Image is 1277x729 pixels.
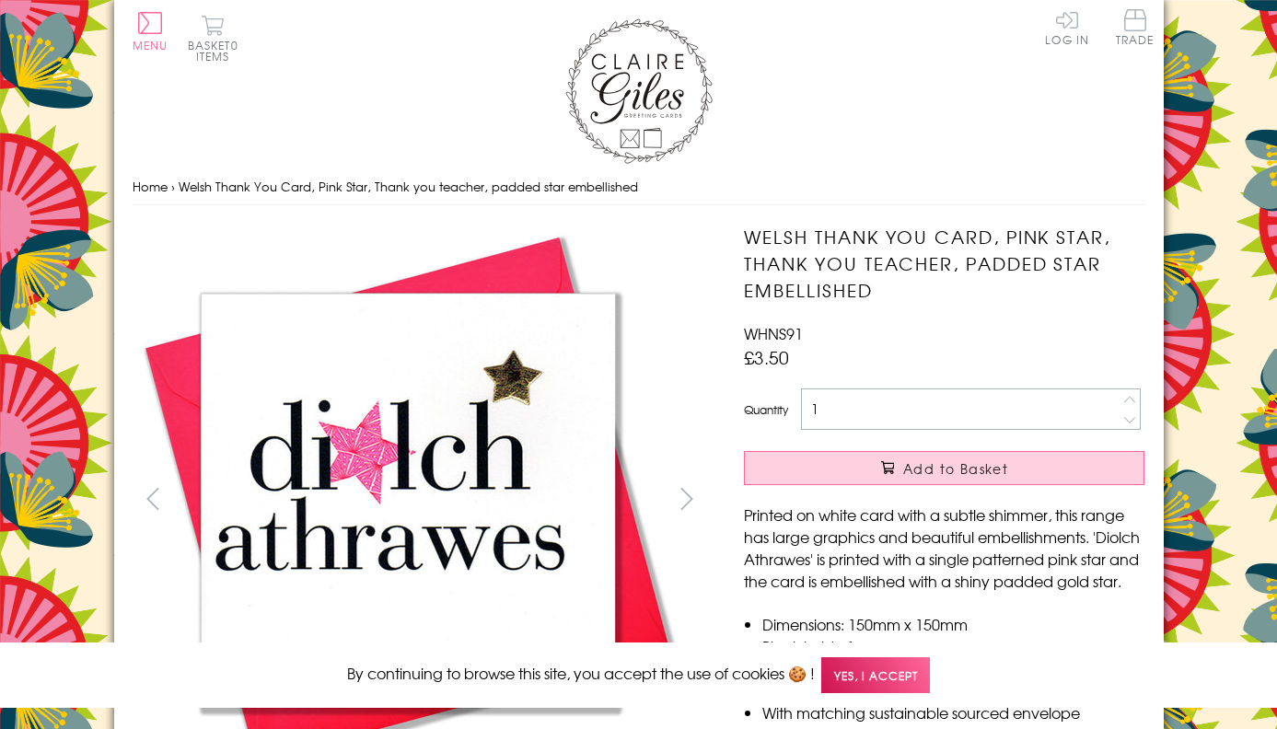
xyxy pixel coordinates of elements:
[903,459,1008,478] span: Add to Basket
[179,178,638,195] span: Welsh Thank You Card, Pink Star, Thank you teacher, padded star embellished
[744,322,803,344] span: WHNS91
[133,37,168,53] span: Menu
[133,168,1145,206] nav: breadcrumbs
[1045,9,1089,45] a: Log In
[762,635,1144,657] li: Blank inside for your own message
[565,18,713,164] img: Claire Giles Greetings Cards
[133,178,168,195] a: Home
[821,657,930,693] span: Yes, I accept
[1116,9,1155,49] a: Trade
[196,37,238,64] span: 0 items
[744,344,789,370] span: £3.50
[133,12,168,51] button: Menu
[744,224,1144,303] h1: Welsh Thank You Card, Pink Star, Thank you teacher, padded star embellished
[744,401,788,418] label: Quantity
[762,613,1144,635] li: Dimensions: 150mm x 150mm
[744,503,1144,592] p: Printed on white card with a subtle shimmer, this range has large graphics and beautiful embellis...
[171,178,175,195] span: ›
[666,478,707,519] button: next
[744,451,1144,485] button: Add to Basket
[133,478,174,519] button: prev
[188,15,238,62] button: Basket0 items
[1116,9,1155,45] span: Trade
[762,701,1144,723] li: With matching sustainable sourced envelope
